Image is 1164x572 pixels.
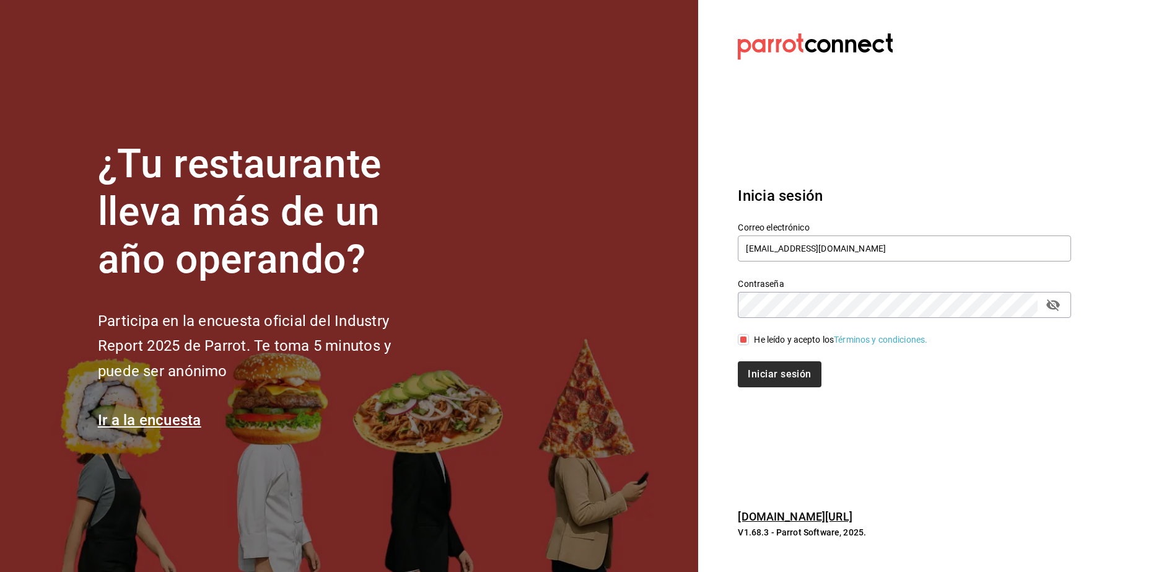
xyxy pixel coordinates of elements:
[738,279,1071,288] label: Contraseña
[1043,294,1064,315] button: passwordField
[738,526,1071,539] p: V1.68.3 - Parrot Software, 2025.
[754,333,927,346] div: He leído y acepto los
[98,141,432,283] h1: ¿Tu restaurante lleva más de un año operando?
[738,361,821,387] button: Iniciar sesión
[738,235,1071,262] input: Ingresa tu correo electrónico
[738,510,852,523] a: [DOMAIN_NAME][URL]
[738,223,1071,232] label: Correo electrónico
[738,185,1071,207] h3: Inicia sesión
[98,411,201,429] a: Ir a la encuesta
[98,309,432,384] h2: Participa en la encuesta oficial del Industry Report 2025 de Parrot. Te toma 5 minutos y puede se...
[834,335,927,345] a: Términos y condiciones.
